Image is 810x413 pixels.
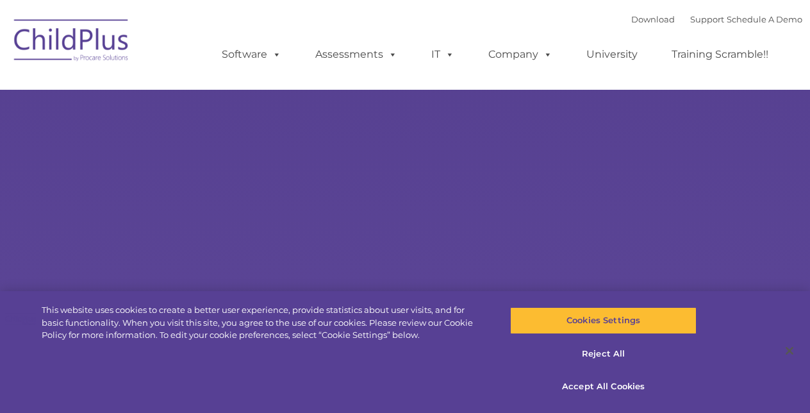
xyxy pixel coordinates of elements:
a: Training Scramble!! [659,42,781,67]
button: Accept All Cookies [510,373,697,400]
a: Software [209,42,294,67]
a: Assessments [302,42,410,67]
button: Reject All [510,341,697,367]
img: ChildPlus by Procare Solutions [8,10,136,74]
button: Close [775,337,804,365]
a: Company [475,42,565,67]
a: University [574,42,650,67]
a: Schedule A Demo [727,14,802,24]
font: | [631,14,802,24]
div: This website uses cookies to create a better user experience, provide statistics about user visit... [42,304,486,342]
a: Download [631,14,675,24]
a: Support [690,14,724,24]
button: Cookies Settings [510,307,697,334]
a: IT [418,42,467,67]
